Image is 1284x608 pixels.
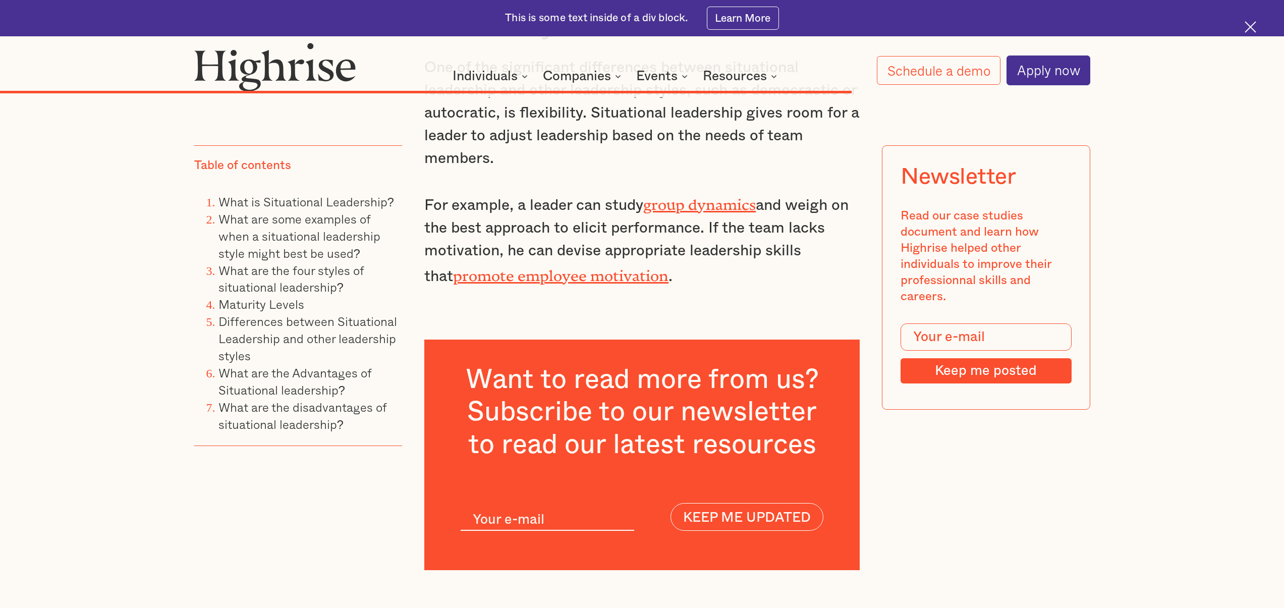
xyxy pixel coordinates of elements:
[901,323,1072,351] input: Your e-mail
[218,363,371,399] a: What are the Advantages of Situational leadership?
[218,192,394,211] a: What is Situational Leadership?
[505,11,688,26] div: This is some text inside of a div block.
[1245,21,1256,33] img: Cross icon
[453,70,531,82] div: Individuals
[901,208,1072,305] div: Read our case studies document and learn how Highrise helped other individuals to improve their p...
[643,196,756,206] a: group dynamics
[1007,56,1090,85] a: Apply now
[218,209,380,262] a: What are some examples of when a situational leadership style might best be used?
[218,398,386,433] a: What are the disadvantages of situational leadership?
[636,70,678,82] div: Events
[901,323,1072,383] form: Modal Form
[877,56,1000,85] a: Schedule a demo
[703,70,780,82] div: Resources
[461,503,823,531] form: current-ascender-article-subscribe-form
[194,158,291,174] div: Table of contents
[703,70,767,82] div: Resources
[543,70,624,82] div: Companies
[671,503,823,531] input: KEEP ME UPDATED
[543,70,611,82] div: Companies
[461,512,634,531] input: Your e-mail
[194,42,356,91] img: Highrise logo
[218,261,364,297] a: What are the four styles of situational leadership?
[424,57,860,170] p: One of the significant differences between situational leadership and other leadership styles, su...
[424,191,860,288] p: For example, a leader can study and weigh on the best approach to elicit performance. If the team...
[707,7,779,29] a: Learn More
[218,295,304,313] a: Maturity Levels
[461,364,823,462] h3: Want to read more from us? Subscribe to our newsletter to read our latest resources
[218,312,397,365] a: Differences between Situational Leadership and other leadership styles
[636,70,691,82] div: Events
[453,267,668,277] a: promote employee motivation
[453,70,518,82] div: Individuals
[901,164,1016,190] div: Newsletter
[901,358,1072,383] input: Keep me posted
